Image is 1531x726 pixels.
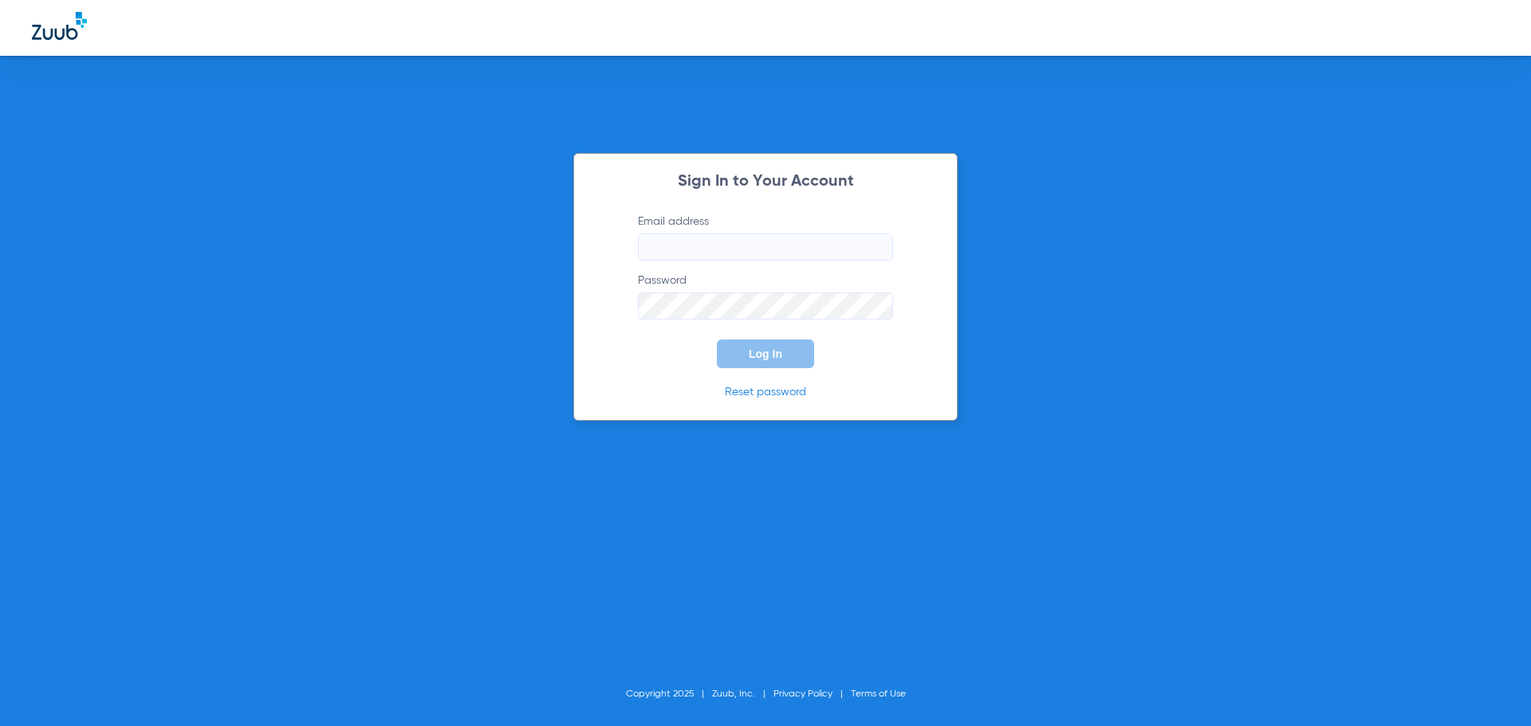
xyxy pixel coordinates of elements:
img: Zuub Logo [32,12,87,40]
label: Password [638,273,893,320]
input: Password [638,292,893,320]
span: Log In [749,347,782,360]
h2: Sign In to Your Account [614,174,917,190]
label: Email address [638,214,893,261]
a: Terms of Use [851,689,906,699]
input: Email address [638,233,893,261]
a: Reset password [725,387,806,398]
li: Copyright 2025 [626,686,712,702]
button: Log In [717,339,814,368]
a: Privacy Policy [773,689,832,699]
li: Zuub, Inc. [712,686,773,702]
